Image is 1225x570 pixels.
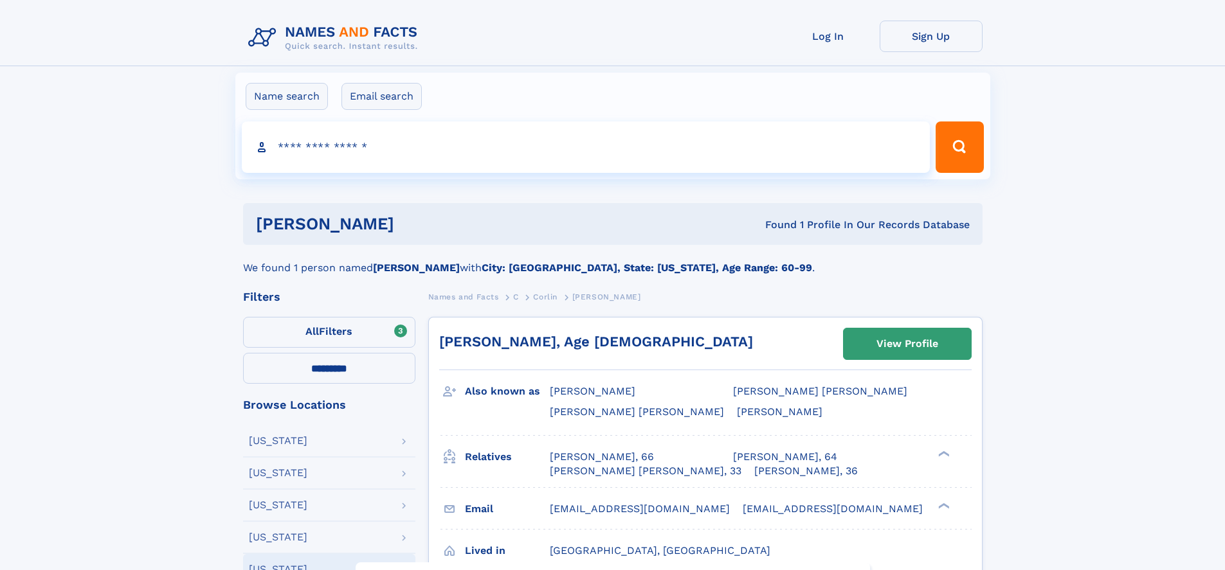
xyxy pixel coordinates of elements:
h3: Also known as [465,380,550,402]
span: [PERSON_NAME] [572,292,641,301]
span: [PERSON_NAME] [PERSON_NAME] [733,385,907,397]
div: [US_STATE] [249,468,307,478]
span: All [305,325,319,337]
input: search input [242,121,930,173]
div: [US_STATE] [249,436,307,446]
a: Log In [777,21,880,52]
label: Email search [341,83,422,110]
h3: Email [465,498,550,520]
div: View Profile [876,329,938,359]
b: City: [GEOGRAPHIC_DATA], State: [US_STATE], Age Range: 60-99 [482,262,812,274]
a: [PERSON_NAME], Age [DEMOGRAPHIC_DATA] [439,334,753,350]
div: We found 1 person named with . [243,245,983,276]
button: Search Button [936,121,983,173]
span: [EMAIL_ADDRESS][DOMAIN_NAME] [743,503,923,515]
span: [PERSON_NAME] [PERSON_NAME] [550,405,724,418]
a: [PERSON_NAME] [PERSON_NAME], 33 [550,464,741,478]
div: Filters [243,291,415,303]
a: Corlin [533,289,558,305]
img: Logo Names and Facts [243,21,428,55]
label: Filters [243,317,415,348]
div: Browse Locations [243,399,415,411]
h1: [PERSON_NAME] [256,216,580,232]
span: C [513,292,519,301]
a: [PERSON_NAME], 36 [754,464,858,478]
a: View Profile [844,328,971,359]
div: ❯ [935,501,950,510]
div: ❯ [935,449,950,458]
a: [PERSON_NAME], 66 [550,450,654,464]
h3: Lived in [465,540,550,562]
a: C [513,289,519,305]
span: [GEOGRAPHIC_DATA], [GEOGRAPHIC_DATA] [550,544,770,557]
span: [EMAIL_ADDRESS][DOMAIN_NAME] [550,503,730,515]
h3: Relatives [465,446,550,468]
span: Corlin [533,292,558,301]
div: [US_STATE] [249,500,307,510]
a: [PERSON_NAME], 64 [733,450,837,464]
span: [PERSON_NAME] [737,405,822,418]
div: [US_STATE] [249,532,307,542]
a: Sign Up [880,21,983,52]
a: Names and Facts [428,289,499,305]
b: [PERSON_NAME] [373,262,460,274]
label: Name search [246,83,328,110]
span: [PERSON_NAME] [550,385,635,397]
div: Found 1 Profile In Our Records Database [579,218,970,232]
